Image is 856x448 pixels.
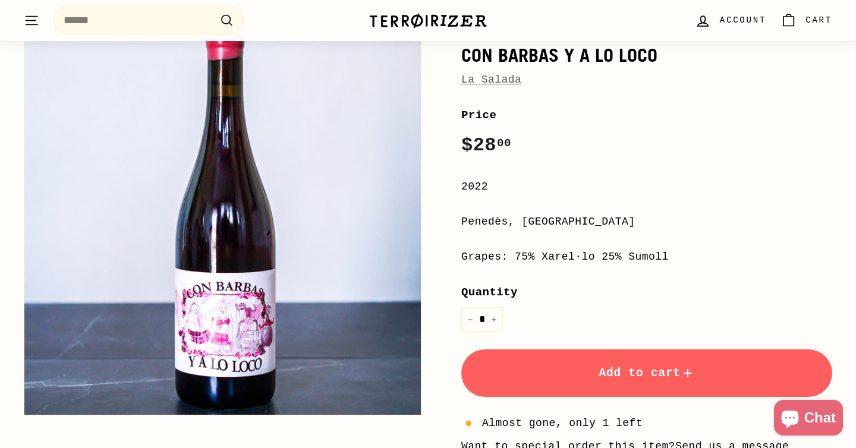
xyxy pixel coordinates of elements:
span: $28 [461,134,511,156]
label: Quantity [461,283,832,301]
span: Almost gone, only 1 left [482,415,643,432]
input: quantity [461,307,503,332]
button: Increase item quantity by one [485,307,503,332]
div: 2022 [461,178,832,195]
div: Penedès, [GEOGRAPHIC_DATA] [461,213,832,231]
span: Add to cart [599,366,695,380]
a: Account [688,3,773,38]
a: La Salada [461,74,521,86]
a: Cart [773,3,839,38]
div: Grapes: 75% Xarel·lo 25% Sumoll [461,248,832,266]
span: Cart [805,14,832,27]
span: Account [720,14,766,27]
inbox-online-store-chat: Shopify online store chat [770,400,846,438]
label: Price [461,106,832,124]
h1: Con Barbas Y A Lo Loco [461,45,832,65]
button: Add to cart [461,349,832,397]
button: Reduce item quantity by one [461,307,479,332]
sup: 00 [497,137,511,150]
